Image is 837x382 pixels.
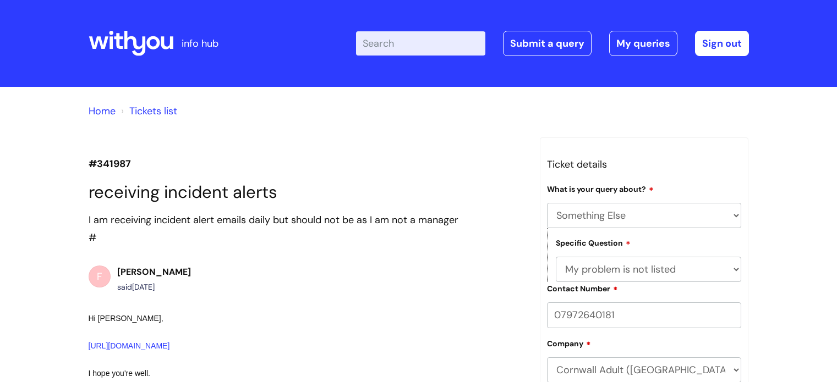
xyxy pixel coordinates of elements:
label: Contact Number [547,283,618,294]
li: Tickets list [118,102,177,120]
span: Tue, 12 Aug, 2025 at 11:15 AM [132,282,155,292]
label: Company [547,337,591,348]
b: [PERSON_NAME] [117,266,191,278]
a: Sign out [695,31,749,56]
a: Submit a query [503,31,592,56]
h1: receiving incident alerts [89,182,523,202]
div: I am receiving incident alert emails daily but should not be as I am not a manager [89,211,523,229]
p: info hub [182,35,218,52]
h3: Ticket details [547,156,742,173]
a: Home [89,104,116,118]
div: I hope you're well. [89,367,484,380]
a: My queries [609,31,677,56]
div: | - [356,31,749,56]
a: Tickets list [129,104,177,118]
div: F [89,265,111,287]
input: Search [356,31,485,56]
div: said [117,280,191,294]
label: What is your query about? [547,183,654,194]
label: Specific Question [556,237,631,248]
p: #341987 [89,155,523,173]
div: Hi [PERSON_NAME], [89,312,484,353]
li: Solution home [89,102,116,120]
div: # [89,211,523,247]
a: [URL][DOMAIN_NAME] [89,341,170,350]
